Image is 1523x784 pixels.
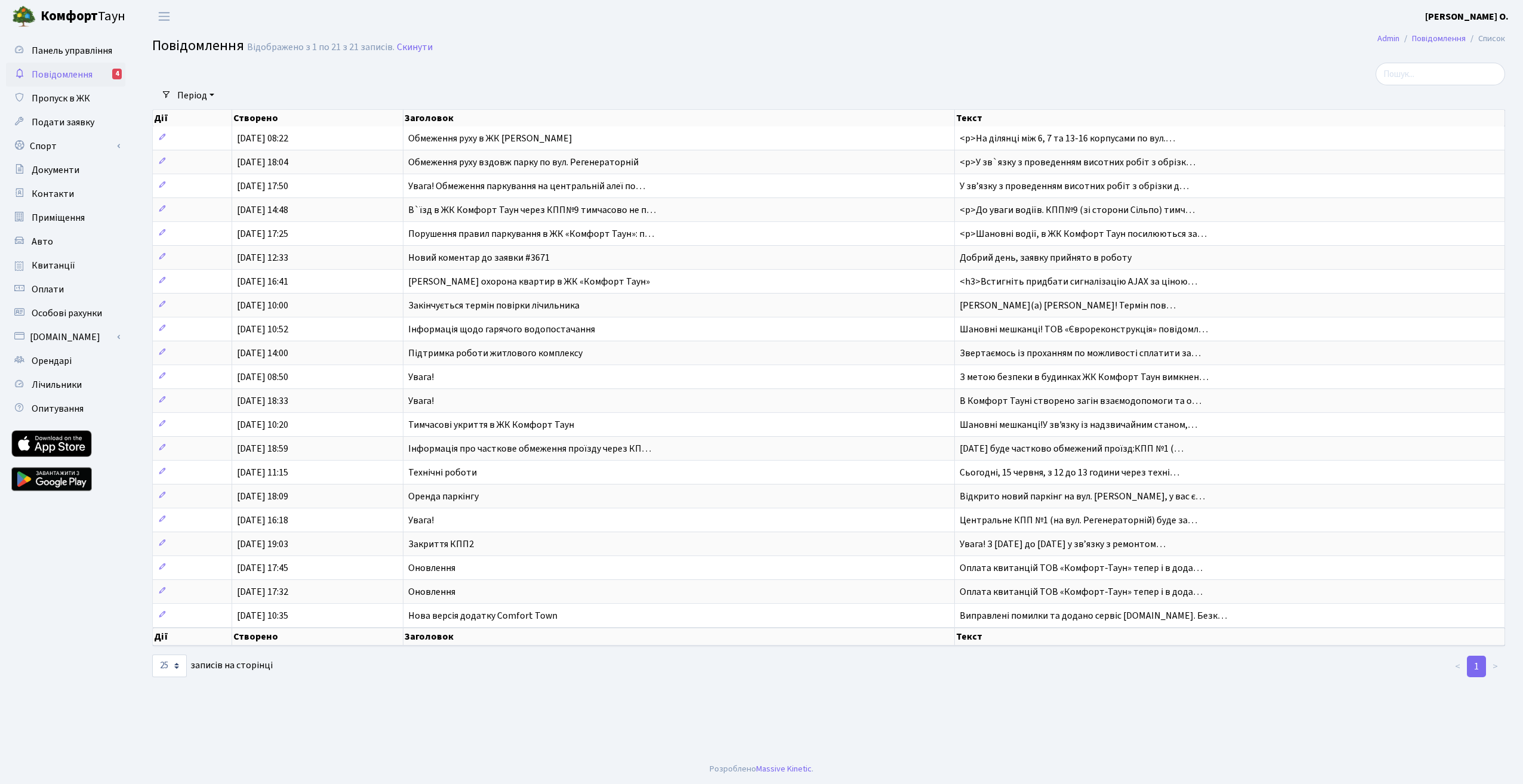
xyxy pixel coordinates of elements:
[960,538,1166,551] span: Увага! З [DATE] до [DATE] у зв’язку з ремонтом…
[6,397,125,421] a: Опитування
[1412,32,1466,45] a: Повідомлення
[960,371,1208,384] span: З метою безпеки в будинках ЖК Комфорт Таун вимкнен…
[1466,32,1505,45] li: Список
[237,371,288,384] span: [DATE] 08:50
[6,277,125,301] a: Оплати
[408,203,656,217] span: В`їзд в ЖК Комфорт Таун через КПП№9 тимчасово не п…
[32,163,79,177] span: Документи
[32,307,102,320] span: Особові рахунки
[32,116,94,129] span: Подати заявку
[247,42,394,53] div: Відображено з 1 по 21 з 21 записів.
[1425,10,1509,24] a: [PERSON_NAME] О.
[408,585,455,598] span: Оновлення
[237,514,288,527] span: [DATE] 16:18
[408,227,654,240] span: Порушення правил паркування в ЖК «Комфорт Таун»: п…
[960,394,1201,408] span: В Комфорт Тауні створено загін взаємодопомоги та о…
[1425,10,1509,23] b: [PERSON_NAME] О.
[408,538,474,551] span: Закриття КПП2
[237,227,288,240] span: [DATE] 17:25
[237,490,288,503] span: [DATE] 18:09
[1376,63,1505,85] input: Пошук...
[408,490,479,503] span: Оренда паркінгу
[153,110,232,126] th: Дії
[960,275,1197,288] span: <h3>Встигніть придбати сигналізацію AJAX за ціною…
[408,466,477,479] span: Технічні роботи
[41,7,98,26] b: Комфорт
[960,227,1207,240] span: <p>Шановні водії, в ЖК Комфорт Таун посилюються за…
[32,92,90,105] span: Пропуск в ЖК
[237,156,288,169] span: [DATE] 18:04
[32,187,74,200] span: Контакти
[408,347,582,360] span: Підтримка роботи житлового комплексу
[153,628,232,646] th: Дії
[6,39,125,63] a: Панель управління
[960,251,1132,264] span: Добрий день, заявку прийнято в роботу
[6,230,125,254] a: Авто
[960,585,1203,598] span: Оплата квитанцій ТОВ «Комфорт-Таун» тепер і в дода…
[237,394,288,408] span: [DATE] 18:33
[408,371,434,384] span: Увага!
[6,87,125,110] a: Пропуск в ЖК
[960,299,1176,312] span: [PERSON_NAME](а) [PERSON_NAME]! Термін пов…
[1377,32,1399,45] a: Admin
[6,206,125,230] a: Приміщення
[710,763,813,776] div: Розроблено .
[112,69,122,79] div: 4
[32,378,82,391] span: Лічильники
[232,110,403,126] th: Створено
[6,325,125,349] a: [DOMAIN_NAME]
[32,68,93,81] span: Повідомлення
[237,442,288,455] span: [DATE] 18:59
[237,418,288,431] span: [DATE] 10:20
[6,134,125,158] a: Спорт
[32,283,64,296] span: Оплати
[1359,26,1523,51] nav: breadcrumb
[232,628,403,646] th: Створено
[237,585,288,598] span: [DATE] 17:32
[408,394,434,408] span: Увага!
[1467,656,1486,677] a: 1
[6,301,125,325] a: Особові рахунки
[960,132,1175,145] span: <p>На ділянці між 6, 7 та 13-16 корпусами по вул.…
[32,402,84,415] span: Опитування
[172,85,219,106] a: Період
[960,561,1203,575] span: Оплата квитанцій ТОВ «Комфорт-Таун» тепер і в дода…
[237,323,288,336] span: [DATE] 10:52
[408,251,550,264] span: Новий коментар до заявки #3671
[756,763,812,775] a: Massive Kinetic
[237,132,288,145] span: [DATE] 08:22
[408,323,595,336] span: Інформація щодо гарячого водопостачання
[149,7,179,26] button: Переключити навігацію
[6,349,125,373] a: Орендарі
[237,538,288,551] span: [DATE] 19:03
[237,203,288,217] span: [DATE] 14:48
[237,299,288,312] span: [DATE] 10:00
[6,110,125,134] a: Подати заявку
[408,442,651,455] span: Інформація про часткове обмеження проїзду через КП…
[32,259,75,272] span: Квитанції
[960,514,1197,527] span: Центральне КПП №1 (на вул. Регенераторній) буде за…
[955,628,1505,646] th: Текст
[32,211,85,224] span: Приміщення
[32,235,53,248] span: Авто
[408,299,579,312] span: Закінчується термін повірки лічильника
[408,132,572,145] span: Обмеження руху в ЖК [PERSON_NAME]
[960,180,1189,193] span: У звʼязку з проведенням висотних робіт з обрізки д…
[237,275,288,288] span: [DATE] 16:41
[960,466,1179,479] span: Сьогодні, 15 червня, з 12 до 13 години через техні…
[955,110,1505,126] th: Текст
[960,347,1201,360] span: Звертаємось із проханням по можливості сплатити за…
[237,609,288,622] span: [DATE] 10:35
[408,180,645,193] span: Увага! Обмеження паркування на центральній алеї по…
[408,609,557,622] span: Нова версія додатку Comfort Town
[960,323,1208,336] span: Шановні мешканці! ТОВ «Єврореконструкція» повідомл…
[960,203,1195,217] span: <p>До уваги водіїв. КПП№9 (зі сторони Сільпо) тимч…
[397,42,433,53] a: Скинути
[237,561,288,575] span: [DATE] 17:45
[6,373,125,397] a: Лічильники
[408,418,574,431] span: Тимчасові укриття в ЖК Комфорт Таун
[960,490,1205,503] span: Відкрито новий паркінг на вул. [PERSON_NAME], у вас є…
[32,44,112,57] span: Панель управління
[152,655,273,677] label: записів на сторінці
[41,7,125,27] span: Таун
